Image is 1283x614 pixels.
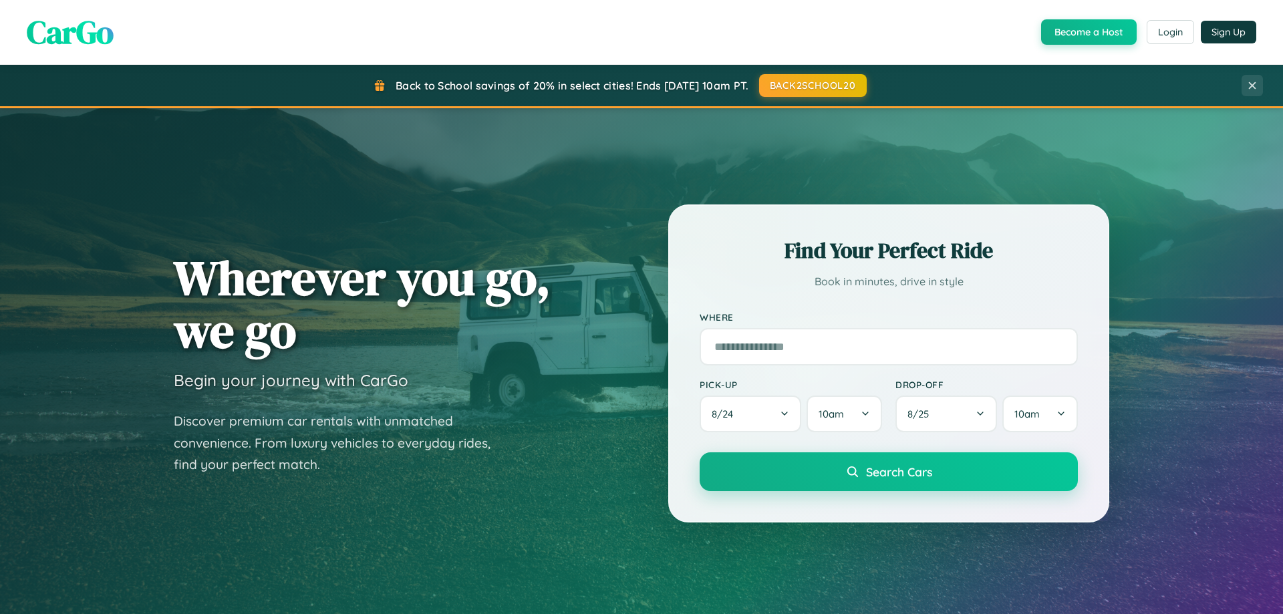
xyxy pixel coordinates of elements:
button: 10am [1002,396,1078,432]
button: 8/25 [895,396,997,432]
span: 8 / 24 [712,408,740,420]
button: Become a Host [1041,19,1137,45]
h3: Begin your journey with CarGo [174,370,408,390]
button: 8/24 [700,396,801,432]
h2: Find Your Perfect Ride [700,236,1078,265]
button: Sign Up [1201,21,1256,43]
button: Login [1147,20,1194,44]
h1: Wherever you go, we go [174,251,551,357]
span: 10am [819,408,844,420]
span: Search Cars [866,464,932,479]
button: 10am [807,396,882,432]
span: 8 / 25 [907,408,936,420]
label: Pick-up [700,379,882,390]
span: 10am [1014,408,1040,420]
button: BACK2SCHOOL20 [759,74,867,97]
span: CarGo [27,10,114,54]
label: Drop-off [895,379,1078,390]
span: Back to School savings of 20% in select cities! Ends [DATE] 10am PT. [396,79,748,92]
p: Discover premium car rentals with unmatched convenience. From luxury vehicles to everyday rides, ... [174,410,508,476]
label: Where [700,311,1078,323]
p: Book in minutes, drive in style [700,272,1078,291]
button: Search Cars [700,452,1078,491]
